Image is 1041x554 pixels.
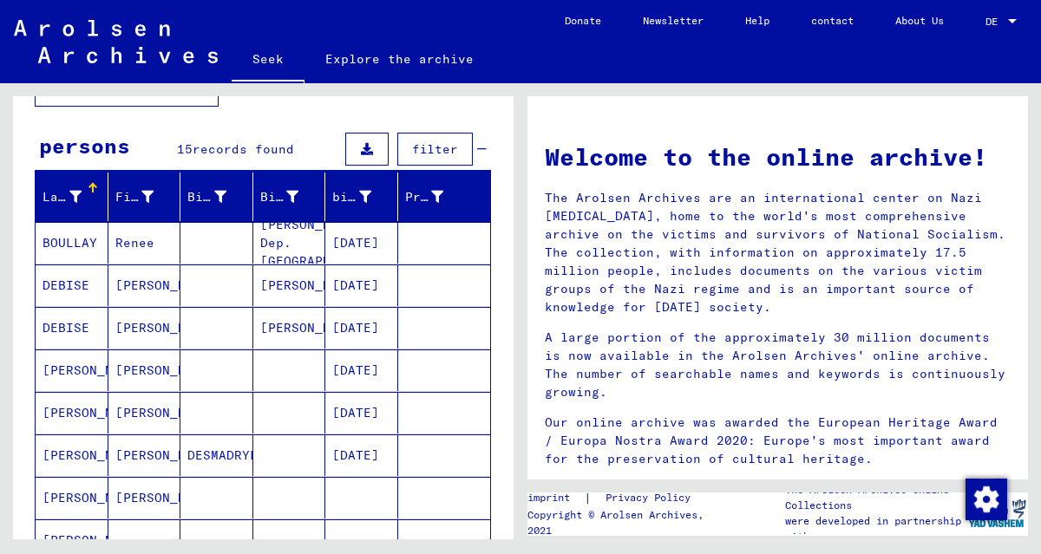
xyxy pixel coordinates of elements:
div: birth date [332,183,397,211]
font: [DATE] [332,277,379,293]
font: [PERSON_NAME] [115,405,217,420]
font: [DATE] [332,405,379,420]
font: [PERSON_NAME] [43,490,144,505]
font: | [584,490,592,505]
font: birth date [332,189,410,205]
font: The Arolsen Archives are an international center on Nazi [MEDICAL_DATA], home to the world's most... [545,190,1005,315]
font: [PERSON_NAME] [115,320,217,336]
font: DEBISE [43,277,89,293]
font: persons [39,133,130,159]
font: [PERSON_NAME] [43,447,144,463]
font: DESMADRYL [187,447,258,463]
mat-header-cell: birth date [325,173,398,221]
font: records found [193,141,294,157]
a: Explore the archive [304,38,494,80]
font: [PERSON_NAME] Dep.[GEOGRAPHIC_DATA] [260,217,393,269]
font: [PERSON_NAME] [115,490,217,505]
font: Copyright © Arolsen Archives, 2021 [527,508,704,537]
font: [DATE] [332,235,379,251]
img: Arolsen_neg.svg [14,20,218,63]
button: filter [397,133,473,166]
font: DEBISE [43,320,89,336]
font: Explore the archive [325,51,474,67]
font: [PERSON_NAME] [115,277,217,293]
a: Privacy Policy [592,489,711,507]
font: contact [811,14,854,27]
font: 15 [177,141,193,157]
div: Change consent [965,478,1006,519]
a: Seek [232,38,304,83]
font: Privacy Policy [606,491,691,504]
font: Seek [252,51,284,67]
font: [DATE] [332,362,379,378]
font: [PERSON_NAME] [260,277,362,293]
font: A large portion of the approximately 30 million documents is now available in the Arolsen Archive... [545,329,1005,400]
mat-header-cell: Prisoner # [398,173,491,221]
font: [PERSON_NAME] [115,447,217,463]
font: Help [745,14,769,27]
font: Archival tree units [49,82,198,98]
font: imprint [527,491,570,504]
font: Prisoner # [405,189,483,205]
font: [PERSON_NAME] [43,362,144,378]
div: First name [115,183,180,211]
mat-header-cell: Birth [253,173,326,221]
font: [DATE] [332,320,379,336]
font: were developed in partnership with [785,514,961,543]
div: Birth name [187,183,252,211]
font: BOULLAY [43,235,97,251]
font: Renee [115,235,154,251]
font: Last name [43,189,113,205]
font: [DATE] [332,447,379,463]
mat-header-cell: First name [108,173,181,221]
a: imprint [527,489,584,507]
font: DE [985,15,998,28]
div: Prisoner # [405,183,470,211]
font: Welcome to the online archive! [545,141,987,172]
font: [PERSON_NAME] [43,532,144,548]
font: Our online archive was awarded the European Heritage Award / Europa Nostra Award 2020: Europe's m... [545,414,998,466]
font: Donate [565,14,601,27]
font: Birth [260,189,299,205]
font: About Us [895,14,944,27]
img: Change consent [966,479,1007,520]
font: First name [115,189,193,205]
font: [PERSON_NAME] [43,405,144,420]
font: filter [412,141,458,157]
font: Newsletter [643,14,704,27]
div: Last name [43,183,108,211]
font: [PERSON_NAME] [260,320,362,336]
mat-header-cell: Last name [36,173,108,221]
font: [PERSON_NAME] [115,362,217,378]
mat-header-cell: Birth name [180,173,253,221]
font: Birth name [187,189,265,205]
div: Birth [260,183,325,211]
